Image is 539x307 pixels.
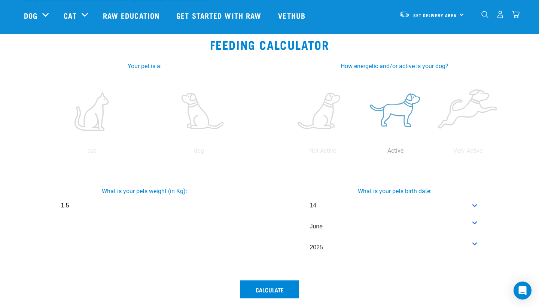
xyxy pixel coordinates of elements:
button: Calculate [240,280,299,298]
a: Cat [64,10,76,21]
p: Active [360,146,430,155]
img: van-moving.png [399,11,409,18]
p: Very Active [433,146,503,155]
span: Set Delivery Area [413,14,457,16]
label: How energetic and/or active is your dog? [278,62,511,71]
a: Vethub [271,0,315,30]
h2: Feeding Calculator [9,38,530,51]
p: dog [147,146,251,155]
label: Your pet is a: [28,62,261,71]
img: home-icon@2x.png [512,10,520,18]
a: Get started with Raw [169,0,271,30]
div: Open Intercom Messenger [514,282,532,300]
a: Raw Education [95,0,169,30]
p: cat [39,146,144,155]
img: user.png [496,10,504,18]
p: Not Active [288,146,357,155]
img: home-icon-1@2x.png [481,11,488,18]
a: Dog [24,10,37,21]
label: What is your pets weight (in Kg): [18,187,271,196]
label: What is your pets birth date: [268,187,521,196]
